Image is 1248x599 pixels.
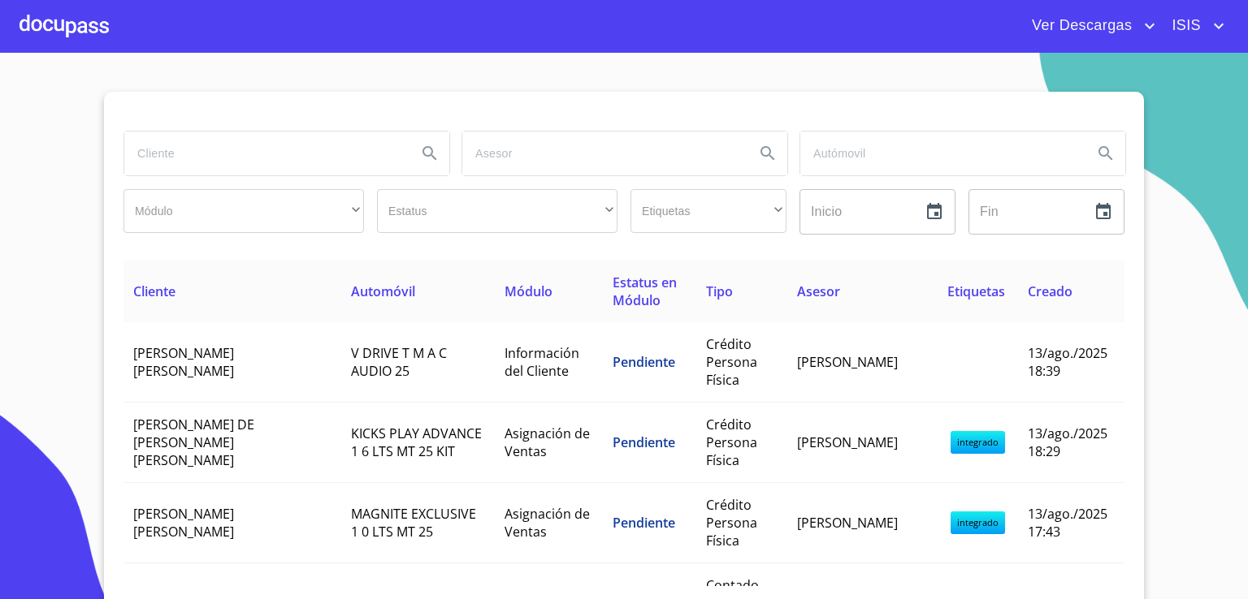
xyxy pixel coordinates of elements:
[1020,13,1159,39] button: account of current user
[1028,505,1107,541] span: 13/ago./2025 17:43
[1028,344,1107,380] span: 13/ago./2025 18:39
[133,416,254,469] span: [PERSON_NAME] DE [PERSON_NAME] [PERSON_NAME]
[1159,13,1209,39] span: ISIS
[123,189,364,233] div: ​
[706,282,733,300] span: Tipo
[1020,13,1140,39] span: Ver Descargas
[951,511,1005,534] span: integrado
[706,416,757,469] span: Crédito Persona Física
[410,134,449,173] button: Search
[613,353,675,371] span: Pendiente
[706,496,757,549] span: Crédito Persona Física
[505,505,590,541] span: Asignación de Ventas
[505,344,579,380] span: Información del Cliente
[613,274,677,309] span: Estatus en Módulo
[133,505,234,541] span: [PERSON_NAME] [PERSON_NAME]
[613,514,675,532] span: Pendiente
[124,131,404,175] input: search
[1028,282,1072,300] span: Creado
[706,335,757,389] span: Crédito Persona Física
[797,353,898,371] span: [PERSON_NAME]
[351,505,476,541] span: MAGNITE EXCLUSIVE 1 0 LTS MT 25
[133,344,234,380] span: [PERSON_NAME] [PERSON_NAME]
[613,433,675,451] span: Pendiente
[947,282,1005,300] span: Etiquetas
[630,189,786,233] div: ​
[797,433,898,451] span: [PERSON_NAME]
[351,344,447,380] span: V DRIVE T M A C AUDIO 25
[351,424,482,460] span: KICKS PLAY ADVANCE 1 6 LTS MT 25 KIT
[462,131,742,175] input: search
[133,282,175,300] span: Cliente
[800,131,1080,175] input: search
[797,282,840,300] span: Asesor
[951,431,1005,454] span: integrado
[351,282,415,300] span: Automóvil
[1159,13,1228,39] button: account of current user
[505,282,552,300] span: Módulo
[748,134,787,173] button: Search
[1086,134,1125,173] button: Search
[377,189,617,233] div: ​
[1028,424,1107,460] span: 13/ago./2025 18:29
[797,514,898,532] span: [PERSON_NAME]
[505,424,590,460] span: Asignación de Ventas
